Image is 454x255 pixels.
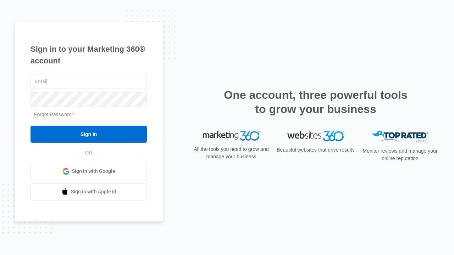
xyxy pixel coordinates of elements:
[276,146,355,154] p: Beautiful websites that drive results
[31,74,147,89] input: Email
[72,168,115,175] span: Sign in with Google
[222,88,410,116] h2: One account, three powerful tools to grow your business
[71,188,116,195] span: Sign in with Apple Id
[192,146,271,160] p: All the tools you need to grow and manage your business
[80,149,98,157] span: OR
[31,43,147,67] h1: Sign in to your Marketing 360® account
[31,183,147,200] a: Sign in with Apple Id
[34,112,74,117] a: Forgot Password?
[31,126,147,143] input: Sign In
[360,147,440,162] p: Monitor reviews and manage your online reputation
[31,163,147,180] a: Sign in with Google
[287,131,344,141] img: Websites 360
[203,131,260,141] img: Marketing 360
[372,131,428,143] img: Top Rated Local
